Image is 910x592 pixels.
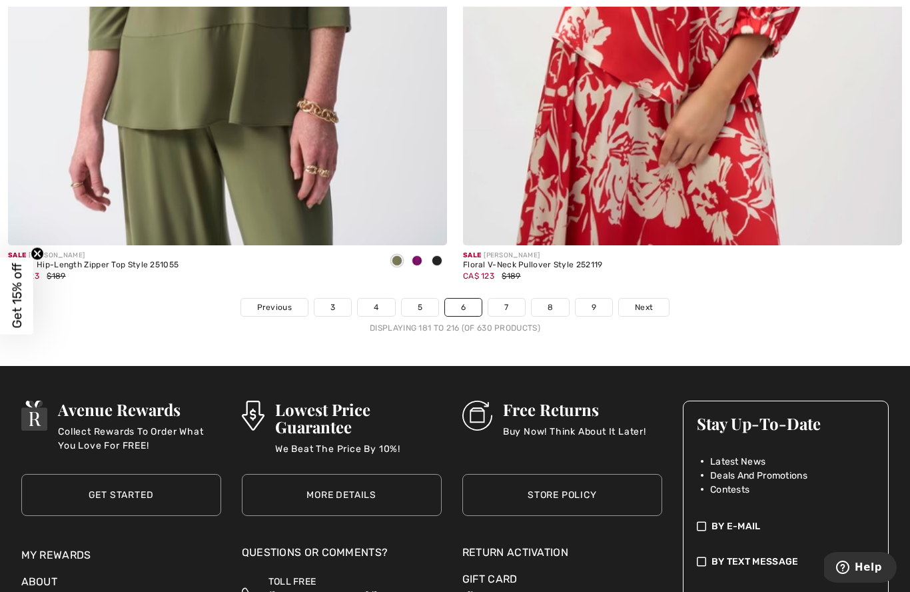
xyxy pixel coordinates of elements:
[619,299,669,316] a: Next
[402,299,438,316] a: 5
[275,442,442,469] p: We Beat The Price By 10%!
[710,455,765,469] span: Latest News
[462,401,492,431] img: Free Returns
[503,401,646,418] h3: Free Returns
[407,251,427,273] div: Purple orchid
[463,271,494,281] span: CA$ 123
[241,299,308,316] a: Previous
[697,519,706,533] img: check
[710,469,807,483] span: Deals And Promotions
[427,251,447,273] div: Black
[9,263,25,329] span: Get 15% off
[21,474,221,516] a: Get Started
[463,261,603,270] div: Floral V-Neck Pullover Style 252119
[275,401,442,435] h3: Lowest Price Guarantee
[8,251,26,259] span: Sale
[8,251,179,261] div: [PERSON_NAME]
[462,474,662,516] a: Store Policy
[387,251,407,273] div: Cactus
[710,483,749,497] span: Contests
[242,401,264,431] img: Lowest Price Guarantee
[488,299,524,316] a: 7
[824,552,897,585] iframe: Opens a widget where you can find more information
[462,571,662,587] a: Gift Card
[697,555,706,569] img: check
[462,545,662,561] a: Return Activation
[503,425,646,451] p: Buy Now! Think About It Later!
[242,545,442,567] div: Questions or Comments?
[711,519,761,533] span: By E-mail
[58,401,221,418] h3: Avenue Rewards
[697,415,875,432] h3: Stay Up-To-Date
[58,425,221,451] p: Collect Rewards To Order What You Love For FREE!
[502,271,520,281] span: $189
[21,401,48,431] img: Avenue Rewards
[21,549,91,561] a: My Rewards
[358,299,394,316] a: 4
[463,251,603,261] div: [PERSON_NAME]
[314,299,351,316] a: 3
[47,271,65,281] span: $189
[532,299,569,316] a: 8
[257,301,292,313] span: Previous
[445,299,482,316] a: 6
[31,247,44,261] button: Close teaser
[635,301,653,313] span: Next
[711,555,799,569] span: By Text Message
[242,474,442,516] a: More Details
[8,261,179,270] div: Casual Hip-Length Zipper Top Style 251055
[576,299,612,316] a: 9
[463,251,481,259] span: Sale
